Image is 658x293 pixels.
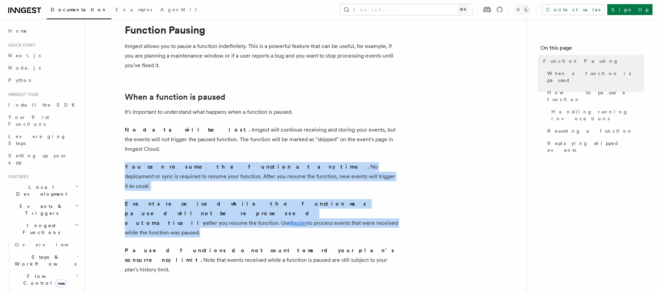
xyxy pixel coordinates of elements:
[125,199,399,237] p: after you resume the function. Use to process events that were received while the function was pa...
[551,108,644,122] span: Handling running invocations
[543,58,619,64] span: Function Pausing
[5,219,81,239] button: Inngest Functions
[12,270,81,289] button: Flow Controlnew
[12,254,76,267] span: Steps & Workflows
[156,2,201,19] a: AgentKit
[5,130,81,149] a: Leveraging Steps
[540,44,644,55] h4: On this page
[8,27,27,34] span: Home
[540,55,644,67] a: Function Pausing
[5,184,75,197] span: Local Development
[5,25,81,37] a: Home
[111,2,156,19] a: Examples
[8,102,79,108] span: Install the SDK
[125,200,367,226] strong: Events received while the function was paused will not be reprocessed automatically
[545,137,644,156] a: Replaying skipped events
[5,62,81,74] a: Node.js
[5,42,35,48] span: Quick start
[125,125,399,154] p: Inngest will continue receiving and storing your events, but the events will not trigger the paus...
[547,140,644,154] span: Replaying skipped events
[5,49,81,62] a: Next.js
[545,67,644,86] a: When a function is paused
[5,181,81,200] button: Local Development
[547,70,644,84] span: When a function is paused
[458,6,468,13] kbd: ⌘K
[12,273,75,286] span: Flow Control
[5,92,38,97] span: Inngest tour
[125,41,399,70] p: Inngest allows you to pause a function indefinitely. This is a powerful feature that can be usefu...
[8,77,33,83] span: Python
[5,200,81,219] button: Events & Triggers
[5,74,81,86] a: Python
[125,92,225,102] a: When a function is paused
[547,127,633,134] span: Resuming a function
[125,24,399,36] h1: Function Pausing
[5,203,75,217] span: Events & Triggers
[340,4,472,15] button: Search...⌘K
[5,99,81,111] a: Install the SDK
[545,125,644,137] a: Resuming a function
[514,5,531,14] button: Toggle dark mode
[8,53,41,58] span: Next.js
[125,246,399,274] p: Note that events received while a function is paused are still subject to your plan's history limit.
[12,239,81,251] a: Overview
[5,222,74,236] span: Inngest Functions
[12,251,81,270] button: Steps & Workflows
[607,4,653,15] a: Sign Up
[5,111,81,130] a: Your first Functions
[5,149,81,169] a: Setting up your app
[8,114,49,127] span: Your first Functions
[15,242,85,247] span: Overview
[125,247,395,263] strong: Paused functions do not count toward your plan's concurrency limit.
[549,106,644,125] a: Handling running invocations
[115,7,152,12] span: Examples
[51,7,107,12] span: Documentation
[290,220,307,226] a: Replay
[8,65,41,71] span: Node.js
[125,107,399,117] p: It's important to understand what happens when a function is paused.
[56,280,67,287] span: new
[542,4,605,15] a: Contact sales
[125,163,370,170] strong: You can resume the function at any time.
[8,134,66,146] span: Leveraging Steps
[47,2,111,19] a: Documentation
[545,86,644,106] a: How to pause a function
[125,126,252,133] strong: No data will be lost.
[125,162,399,191] p: No deployment or sync is required to resume your function. After you resume the function, new eve...
[160,7,197,12] span: AgentKit
[5,174,28,180] span: Features
[8,153,67,165] span: Setting up your app
[547,89,644,103] span: How to pause a function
